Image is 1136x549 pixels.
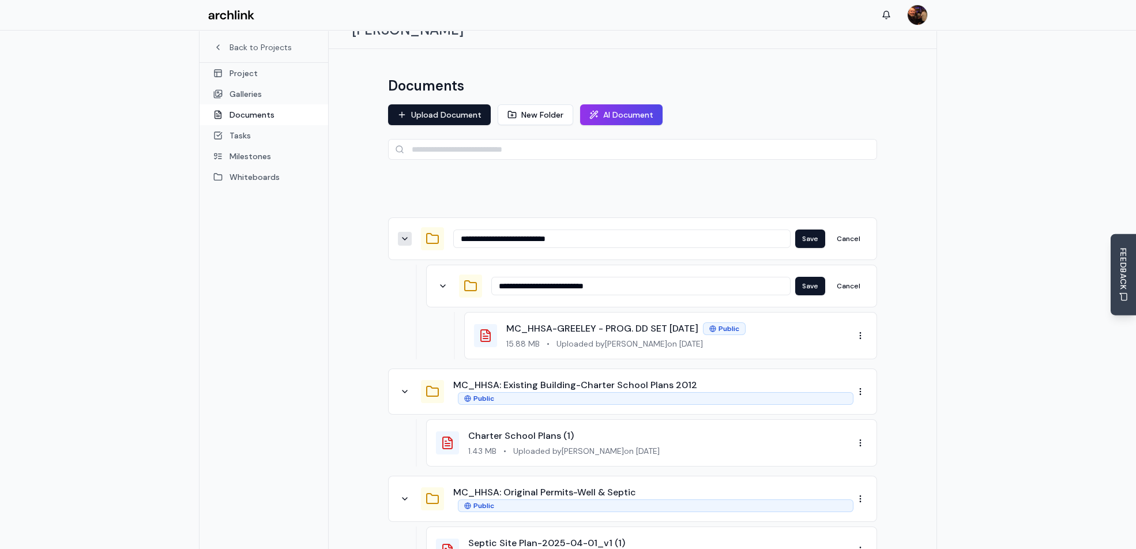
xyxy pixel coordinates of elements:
span: Public [473,394,494,403]
a: Galleries [200,84,328,104]
h1: Documents [388,77,464,95]
div: SaveCancel [388,217,877,260]
button: Cancel [830,277,867,295]
div: MC_HHSA-GREELEY - PROG. DD SET [DATE]Public15.88 MB•Uploaded by[PERSON_NAME]on [DATE] [464,312,877,359]
span: Uploaded by [PERSON_NAME] on [DATE] [513,445,660,457]
span: FEEDBACK [1118,248,1129,290]
button: New Folder [498,104,573,125]
a: Septic Site Plan-2025-04-01_v1 (1) [468,537,625,549]
button: AI Document [580,104,663,125]
span: • [547,338,550,349]
div: Charter School Plans (1)1.43 MB•Uploaded by[PERSON_NAME]on [DATE] [426,419,877,467]
span: 1.43 MB [468,445,496,457]
div: SaveCancel [426,265,877,307]
a: Back to Projects [213,42,314,53]
div: MC_HHSA: Original Permits-Well & SepticPublic [388,476,877,522]
button: Save [795,230,825,248]
img: Archlink [208,10,254,20]
button: Cancel [830,230,867,248]
a: Tasks [200,125,328,146]
span: • [503,445,506,457]
span: Public [719,324,739,333]
span: 15.88 MB [506,338,540,349]
a: Whiteboards [200,167,328,187]
button: Upload Document [388,104,491,125]
button: MC_HHSA: Original Permits-Well & Septic [453,486,636,499]
a: Milestones [200,146,328,167]
div: MC_HHSA: Existing Building-Charter School Plans 2012Public [388,368,877,415]
button: Save [795,277,825,295]
button: Send Feedback [1111,234,1136,315]
span: Uploaded by [PERSON_NAME] on [DATE] [556,338,703,349]
a: Project [200,63,328,84]
a: Charter School Plans (1) [468,430,574,442]
span: Public [473,501,494,510]
img: MARC JONES [908,5,927,25]
a: Documents [200,104,328,125]
button: MC_HHSA: Existing Building-Charter School Plans 2012 [453,378,697,392]
a: MC_HHSA-GREELEY - PROG. DD SET [DATE] [506,322,698,334]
